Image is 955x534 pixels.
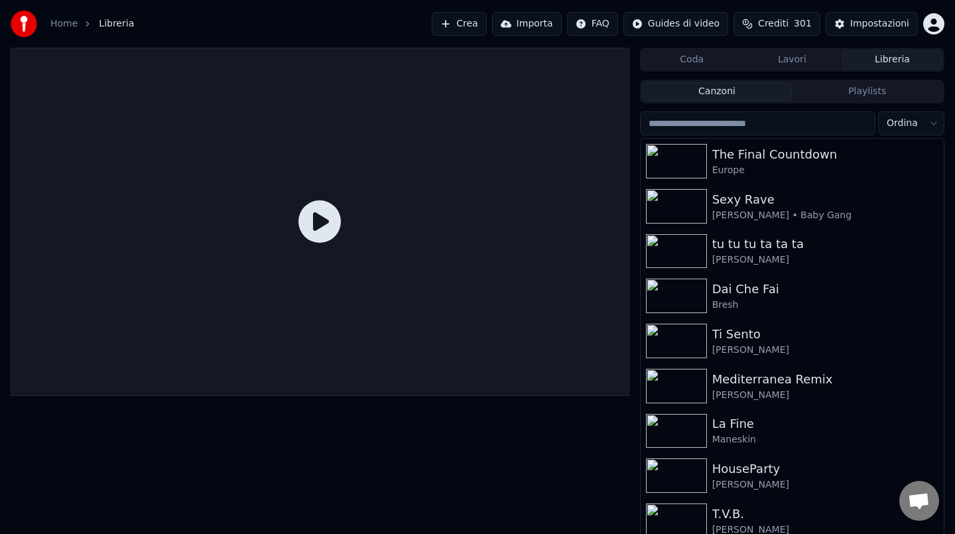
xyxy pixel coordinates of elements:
div: Mediterranea Remix [712,370,938,389]
button: Guides di video [623,12,728,36]
span: Libreria [99,17,134,31]
div: Sexy Rave [712,190,938,209]
span: Crediti [758,17,789,31]
div: Maneskin [712,433,938,446]
button: FAQ [567,12,618,36]
span: Ordina [887,117,918,130]
div: Ti Sento [712,325,938,344]
div: HouseParty [712,460,938,478]
div: [PERSON_NAME] [712,344,938,357]
div: T.V.B. [712,505,938,523]
button: Crea [432,12,486,36]
button: Lavori [742,50,842,70]
div: Dai Che Fai [712,280,938,299]
div: [PERSON_NAME] [712,389,938,402]
div: [PERSON_NAME] • Baby Gang [712,209,938,222]
nav: breadcrumb [50,17,134,31]
button: Importa [492,12,562,36]
div: Europe [712,164,938,177]
button: Coda [642,50,742,70]
button: Impostazioni [826,12,918,36]
button: Playlists [792,82,942,101]
div: La Fine [712,415,938,433]
img: youka [11,11,37,37]
button: Libreria [842,50,942,70]
div: Impostazioni [850,17,909,31]
div: Aprire la chat [899,481,939,521]
div: The Final Countdown [712,145,938,164]
div: [PERSON_NAME] [712,478,938,492]
a: Home [50,17,78,31]
button: Crediti301 [733,12,820,36]
span: 301 [794,17,812,31]
div: Bresh [712,299,938,312]
div: [PERSON_NAME] [712,253,938,267]
div: tu tu tu ta ta ta [712,235,938,253]
button: Canzoni [642,82,793,101]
